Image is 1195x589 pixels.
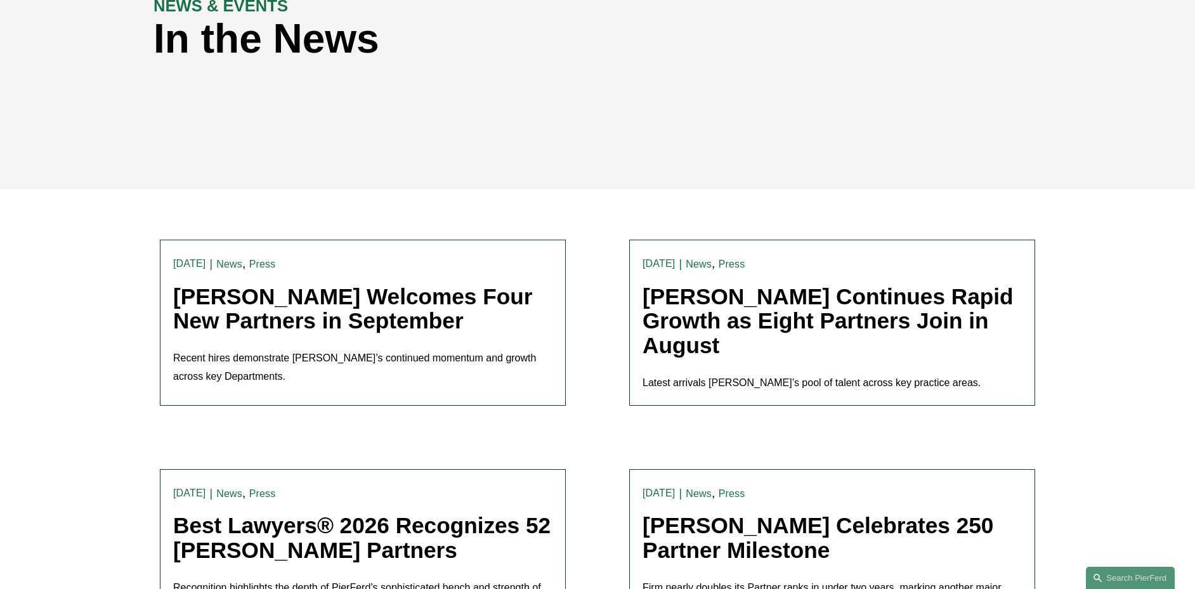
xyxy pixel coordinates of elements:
[643,513,993,562] a: [PERSON_NAME] Celebrates 250 Partner Milestone
[216,488,242,499] a: News
[216,259,242,269] a: News
[712,486,715,500] span: ,
[686,259,712,269] a: News
[173,488,206,498] time: [DATE]
[242,486,245,500] span: ,
[719,259,745,269] a: Press
[242,257,245,270] span: ,
[643,259,675,269] time: [DATE]
[719,488,745,499] a: Press
[173,259,206,269] time: [DATE]
[1086,567,1175,589] a: Search this site
[173,513,551,562] a: Best Lawyers® 2026 Recognizes 52 [PERSON_NAME] Partners
[173,349,552,386] p: Recent hires demonstrate [PERSON_NAME]’s continued momentum and growth across key Departments.
[712,257,715,270] span: ,
[249,259,276,269] a: Press
[643,374,1022,392] p: Latest arrivals [PERSON_NAME]’s pool of talent across key practice areas.
[643,284,1014,358] a: [PERSON_NAME] Continues Rapid Growth as Eight Partners Join in August
[686,488,712,499] a: News
[249,488,276,499] a: Press
[643,488,675,498] time: [DATE]
[173,284,532,333] a: [PERSON_NAME] Welcomes Four New Partners in September
[153,16,820,62] h1: In the News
